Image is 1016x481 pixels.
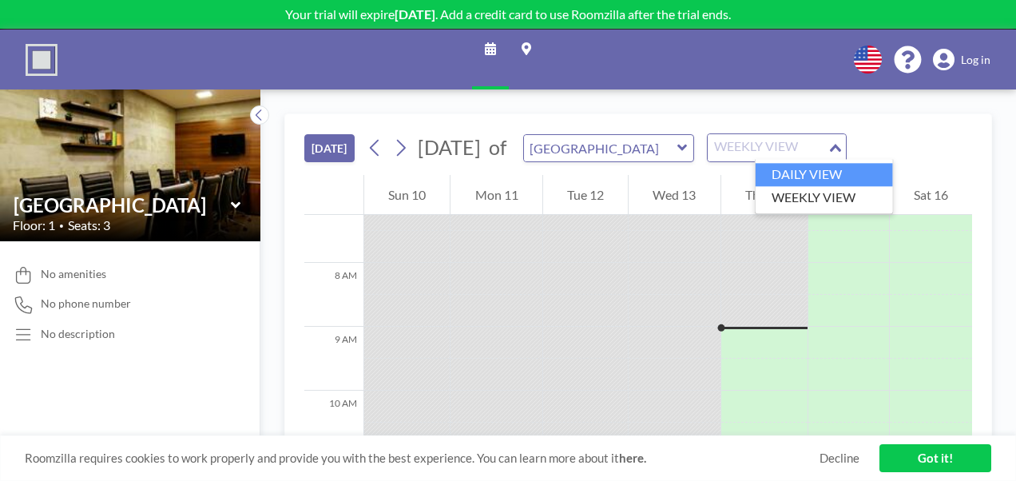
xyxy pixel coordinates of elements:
[13,217,55,233] span: Floor: 1
[304,199,363,263] div: 7 AM
[619,451,646,465] a: here.
[304,327,363,391] div: 9 AM
[41,267,106,281] span: No amenities
[41,296,131,311] span: No phone number
[304,134,355,162] button: [DATE]
[709,137,826,158] input: Search for option
[756,186,893,209] li: WEEKLY VIEW
[304,263,363,327] div: 8 AM
[629,175,720,215] div: Wed 13
[14,193,231,217] input: Oak Room
[961,53,990,67] span: Log in
[543,175,628,215] div: Tue 12
[25,451,820,466] span: Roomzilla requires cookies to work properly and provide you with the best experience. You can lea...
[26,44,58,76] img: organization-logo
[489,135,506,160] span: of
[41,327,115,341] div: No description
[890,175,972,215] div: Sat 16
[364,175,450,215] div: Sun 10
[756,163,893,186] li: DAILY VIEW
[395,6,435,22] b: [DATE]
[721,175,808,215] div: Thu 14
[450,175,542,215] div: Mon 11
[708,134,846,161] div: Search for option
[304,391,363,455] div: 10 AM
[59,221,64,231] span: •
[68,217,110,233] span: Seats: 3
[879,444,991,472] a: Got it!
[524,135,677,161] input: Oak Room
[820,451,859,466] a: Decline
[933,49,990,71] a: Log in
[418,135,481,159] span: [DATE]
